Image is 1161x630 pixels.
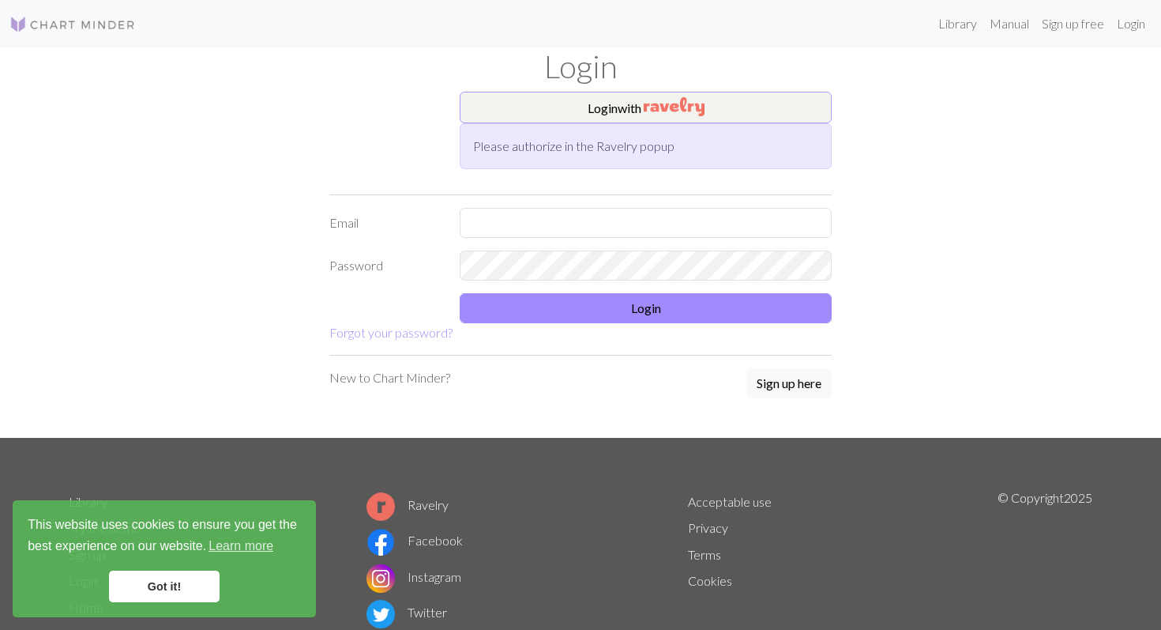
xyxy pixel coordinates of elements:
[329,368,450,387] p: New to Chart Minder?
[366,497,449,512] a: Ravelry
[109,571,220,602] a: dismiss cookie message
[366,492,395,521] img: Ravelry logo
[366,528,395,556] img: Facebook logo
[746,368,832,400] a: Sign up here
[69,494,107,509] a: Library
[206,534,276,558] a: learn more about cookies
[1035,8,1110,40] a: Sign up free
[1110,8,1152,40] a: Login
[13,500,316,617] div: cookieconsent
[366,600,395,628] img: Twitter logo
[932,8,983,40] a: Library
[688,520,728,535] a: Privacy
[460,293,832,323] button: Login
[460,92,832,123] button: Loginwith
[59,47,1102,85] h1: Login
[746,368,832,398] button: Sign up here
[688,573,732,588] a: Cookies
[460,123,832,169] div: Please authorize in the Ravelry popup
[320,208,450,238] label: Email
[366,533,463,548] a: Facebook
[9,15,136,34] img: Logo
[688,547,721,562] a: Terms
[644,97,704,116] img: Ravelry
[366,605,447,620] a: Twitter
[28,515,301,558] span: This website uses cookies to ensure you get the best experience on our website.
[366,569,461,584] a: Instagram
[688,494,772,509] a: Acceptable use
[366,564,395,593] img: Instagram logo
[983,8,1035,40] a: Manual
[320,251,450,281] label: Password
[329,325,453,340] a: Forgot your password?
